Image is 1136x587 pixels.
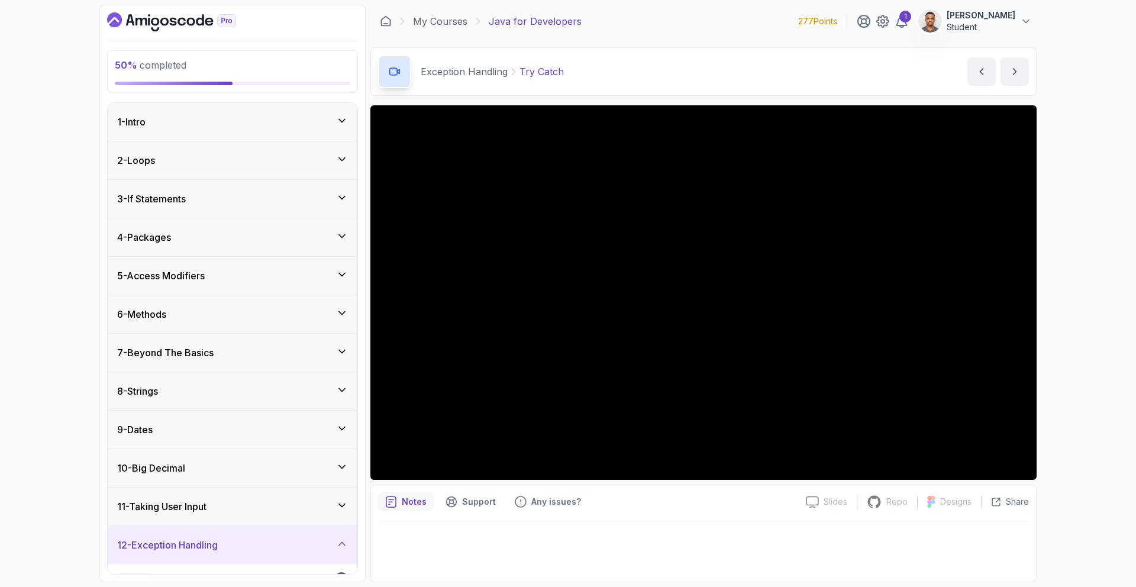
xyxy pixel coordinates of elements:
[967,57,996,86] button: previous content
[108,257,357,295] button: 5-Access Modifiers
[117,461,185,475] h3: 10 - Big Decimal
[508,492,588,511] button: Feedback button
[117,307,166,321] h3: 6 - Methods
[108,180,357,218] button: 3-If Statements
[438,492,503,511] button: Support button
[117,538,218,552] h3: 12 - Exception Handling
[117,384,158,398] h3: 8 - Strings
[108,334,357,372] button: 7-Beyond The Basics
[117,346,214,360] h3: 7 - Beyond The Basics
[981,496,1029,508] button: Share
[115,59,137,71] span: 50 %
[108,449,357,487] button: 10-Big Decimal
[940,496,972,508] p: Designs
[947,9,1015,21] p: [PERSON_NAME]
[108,411,357,449] button: 9-Dates
[117,230,171,244] h3: 4 - Packages
[918,9,1032,33] button: user profile image[PERSON_NAME]Student
[489,14,582,28] p: Java for Developers
[895,14,909,28] a: 1
[421,64,508,79] p: Exception Handling
[1001,57,1029,86] button: next content
[117,192,186,206] h3: 3 - If Statements
[117,499,206,514] h3: 11 - Taking User Input
[108,372,357,410] button: 8-Strings
[886,496,908,508] p: Repo
[117,269,205,283] h3: 5 - Access Modifiers
[115,59,186,71] span: completed
[108,218,357,256] button: 4-Packages
[531,496,581,508] p: Any issues?
[378,492,434,511] button: notes button
[108,526,357,564] button: 12-Exception Handling
[919,10,941,33] img: user profile image
[462,496,496,508] p: Support
[370,105,1037,480] iframe: 3 - Try Catch
[947,21,1015,33] p: Student
[1006,496,1029,508] p: Share
[117,115,146,129] h3: 1 - Intro
[117,422,153,437] h3: 9 - Dates
[413,14,467,28] a: My Courses
[108,103,357,141] button: 1-Intro
[380,15,392,27] a: Dashboard
[402,496,427,508] p: Notes
[108,141,357,179] button: 2-Loops
[519,64,564,79] p: Try Catch
[798,15,837,27] p: 277 Points
[824,496,847,508] p: Slides
[108,295,357,333] button: 6-Methods
[899,11,911,22] div: 1
[108,488,357,525] button: 11-Taking User Input
[117,153,155,167] h3: 2 - Loops
[107,12,263,31] a: Dashboard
